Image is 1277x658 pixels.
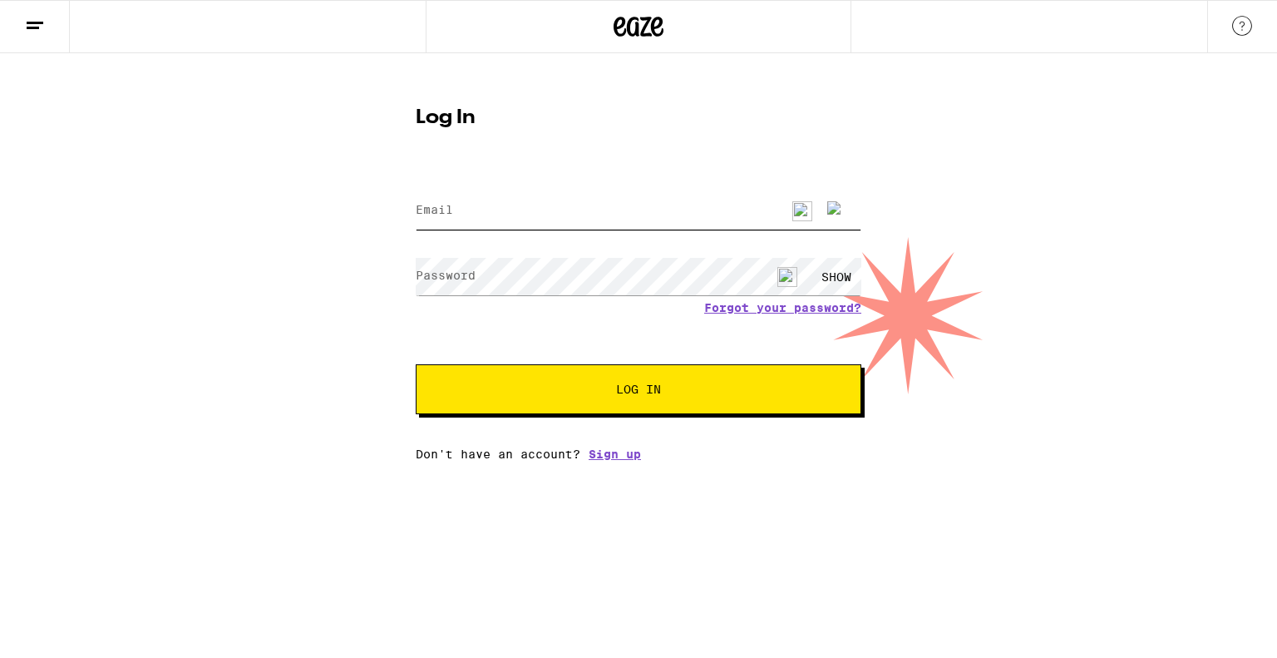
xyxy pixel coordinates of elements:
[792,201,812,221] img: npw-badge-icon-locked.svg
[416,192,861,230] input: Email
[416,269,476,282] label: Password
[416,448,861,461] div: Don't have an account?
[416,203,453,216] label: Email
[827,201,841,221] img: productIconColored.f2433d9a.svg
[811,258,861,295] div: SHOW
[416,364,861,414] button: Log In
[589,448,641,461] a: Sign up
[704,301,861,314] a: Forgot your password?
[777,267,797,287] img: npw-badge-icon-locked.svg
[416,108,861,128] h1: Log In
[616,383,661,395] span: Log In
